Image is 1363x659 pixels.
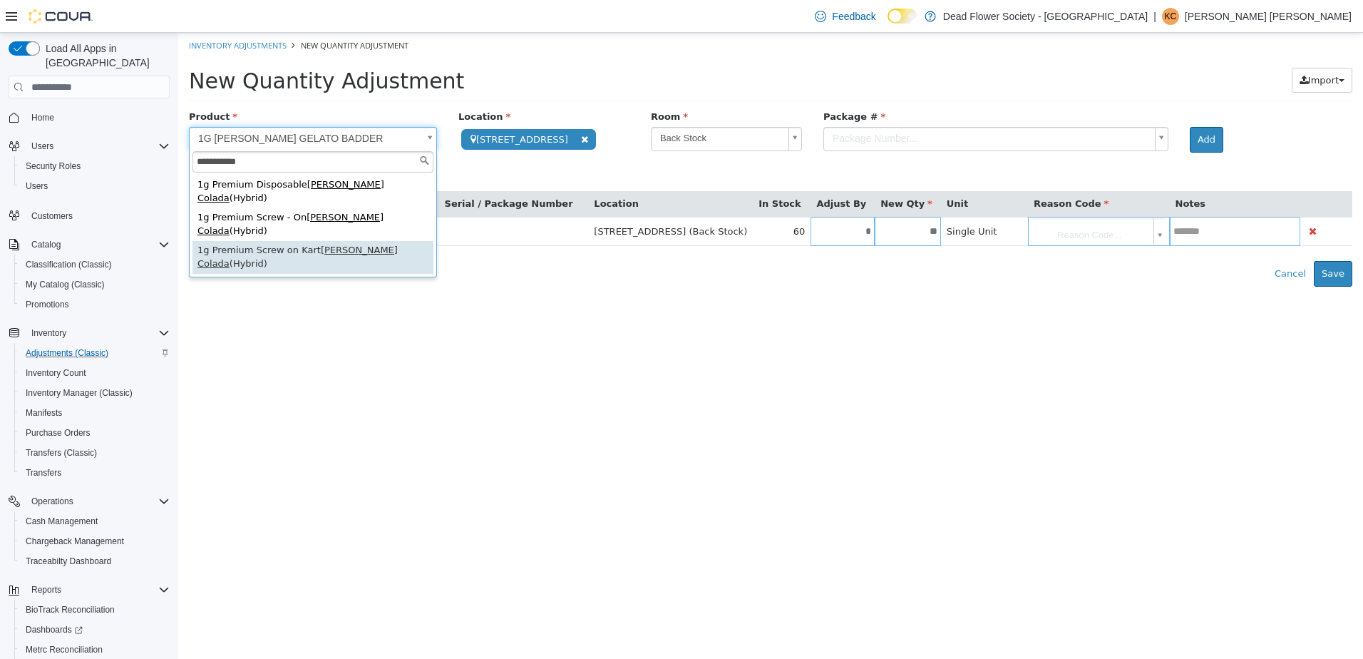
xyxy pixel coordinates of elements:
[20,344,170,362] span: Adjustments (Classic)
[3,491,175,511] button: Operations
[26,407,62,419] span: Manifests
[26,208,78,225] a: Customers
[20,621,88,638] a: Dashboards
[20,178,170,195] span: Users
[20,513,170,530] span: Cash Management
[31,584,61,596] span: Reports
[29,9,93,24] img: Cova
[20,158,170,175] span: Security Roles
[3,205,175,225] button: Customers
[14,255,175,275] button: Classification (Classic)
[26,236,66,253] button: Catalog
[31,141,53,152] span: Users
[14,511,175,531] button: Cash Management
[20,553,117,570] a: Traceabilty Dashboard
[832,9,875,24] span: Feedback
[3,235,175,255] button: Catalog
[20,296,75,313] a: Promotions
[20,404,68,422] a: Manifests
[14,275,175,295] button: My Catalog (Classic)
[20,364,92,382] a: Inventory Count
[31,210,73,222] span: Customers
[26,581,67,598] button: Reports
[26,493,170,510] span: Operations
[1153,8,1156,25] p: |
[26,367,86,379] span: Inventory Count
[14,531,175,551] button: Chargeback Management
[26,427,91,439] span: Purchase Orders
[888,9,917,24] input: Dark Mode
[26,180,48,192] span: Users
[26,347,108,359] span: Adjustments (Classic)
[14,175,255,208] div: 1g Premium Screw - On (Hybrid)
[1164,8,1176,25] span: KC
[26,604,115,615] span: BioTrack Reconciliation
[14,403,175,423] button: Manifests
[20,533,130,550] a: Chargeback Management
[26,160,81,172] span: Security Roles
[20,404,170,422] span: Manifests
[14,383,175,403] button: Inventory Manager (Classic)
[20,601,120,618] a: BioTrack Reconciliation
[26,138,59,155] button: Users
[20,424,96,441] a: Purchase Orders
[14,363,175,383] button: Inventory Count
[26,206,170,224] span: Customers
[943,8,1148,25] p: Dead Flower Society - [GEOGRAPHIC_DATA]
[26,299,69,310] span: Promotions
[26,447,97,459] span: Transfers (Classic)
[14,343,175,363] button: Adjustments (Classic)
[14,143,255,175] div: 1g Premium Disposable (Hybrid)
[26,644,103,655] span: Metrc Reconciliation
[31,496,73,507] span: Operations
[20,276,110,293] a: My Catalog (Classic)
[26,624,83,635] span: Dashboards
[26,467,61,479] span: Transfers
[20,256,118,273] a: Classification (Classic)
[20,384,170,402] span: Inventory Manager (Classic)
[26,109,60,126] a: Home
[26,516,98,527] span: Cash Management
[3,323,175,343] button: Inventory
[26,493,79,510] button: Operations
[1162,8,1179,25] div: Kennedy Calvarese
[20,464,67,481] a: Transfers
[14,443,175,463] button: Transfers (Classic)
[809,2,881,31] a: Feedback
[20,158,86,175] a: Security Roles
[26,236,170,253] span: Catalog
[26,536,124,547] span: Chargeback Management
[31,112,54,123] span: Home
[14,176,175,196] button: Users
[20,296,170,313] span: Promotions
[20,553,170,570] span: Traceabilty Dashboard
[40,41,170,70] span: Load All Apps in [GEOGRAPHIC_DATA]
[26,387,133,399] span: Inventory Manager (Classic)
[14,463,175,483] button: Transfers
[14,423,175,443] button: Purchase Orders
[1185,8,1352,25] p: [PERSON_NAME] [PERSON_NAME]
[20,621,170,638] span: Dashboards
[14,208,255,241] div: 1g Premium Screw on Kart (Hybrid)
[20,641,170,658] span: Metrc Reconciliation
[14,551,175,571] button: Traceabilty Dashboard
[20,444,103,461] a: Transfers (Classic)
[26,581,170,598] span: Reports
[20,513,103,530] a: Cash Management
[26,279,105,290] span: My Catalog (Classic)
[20,444,170,461] span: Transfers (Classic)
[20,364,170,382] span: Inventory Count
[26,259,112,270] span: Classification (Classic)
[31,239,61,250] span: Catalog
[14,156,175,176] button: Security Roles
[20,424,170,441] span: Purchase Orders
[20,384,138,402] a: Inventory Manager (Classic)
[20,344,114,362] a: Adjustments (Classic)
[26,325,72,342] button: Inventory
[20,256,170,273] span: Classification (Classic)
[26,325,170,342] span: Inventory
[20,464,170,481] span: Transfers
[26,138,170,155] span: Users
[20,178,53,195] a: Users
